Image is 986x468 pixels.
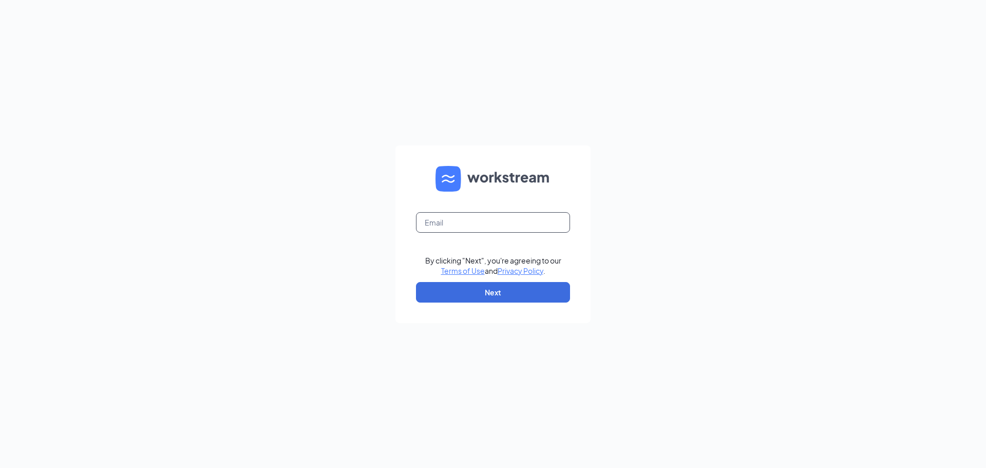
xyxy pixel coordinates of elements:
[416,282,570,303] button: Next
[441,266,485,275] a: Terms of Use
[498,266,543,275] a: Privacy Policy
[435,166,551,192] img: WS logo and Workstream text
[416,212,570,233] input: Email
[425,255,561,276] div: By clicking "Next", you're agreeing to our and .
